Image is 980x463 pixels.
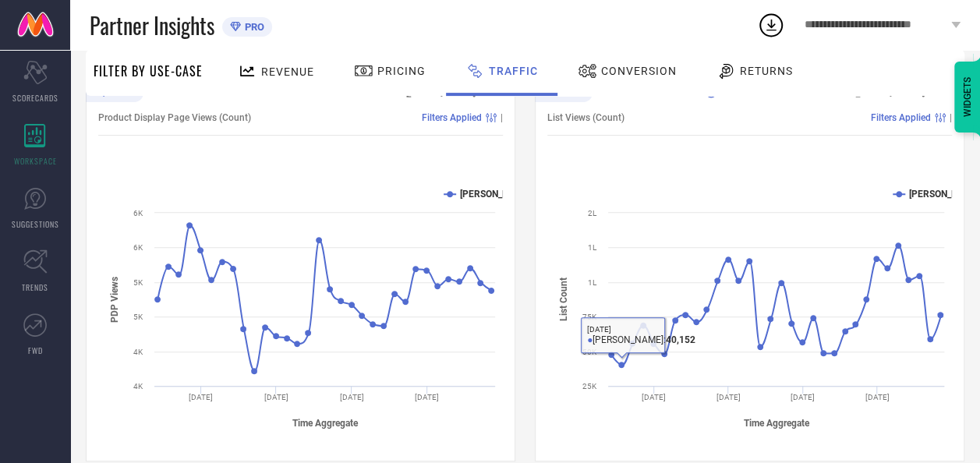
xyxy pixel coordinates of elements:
[133,209,143,217] text: 6K
[558,277,569,321] tspan: List Count
[865,393,889,401] text: [DATE]
[261,65,314,78] span: Revenue
[422,112,482,123] span: Filters Applied
[90,9,214,41] span: Partner Insights
[460,189,531,200] text: [PERSON_NAME]
[14,155,57,167] span: WORKSPACE
[28,345,43,356] span: FWD
[489,65,538,77] span: Traffic
[791,393,815,401] text: [DATE]
[241,21,264,33] span: PRO
[582,313,597,321] text: 75K
[189,393,213,401] text: [DATE]
[588,243,597,252] text: 1L
[757,11,785,39] div: Open download list
[950,112,952,123] span: |
[133,348,143,356] text: 4K
[133,313,143,321] text: 5K
[98,112,251,123] span: Product Display Page Views (Count)
[547,112,624,123] span: List Views (Count)
[264,393,288,401] text: [DATE]
[871,112,931,123] span: Filters Applied
[909,189,980,200] text: [PERSON_NAME]
[588,278,597,287] text: 1L
[740,65,793,77] span: Returns
[22,281,48,293] span: TRENDS
[109,276,120,322] tspan: PDP Views
[340,393,364,401] text: [DATE]
[415,393,439,401] text: [DATE]
[642,393,666,401] text: [DATE]
[292,418,359,429] tspan: Time Aggregate
[744,418,810,429] tspan: Time Aggregate
[588,209,597,217] text: 2L
[133,278,143,287] text: 5K
[12,218,59,230] span: SUGGESTIONS
[601,65,677,77] span: Conversion
[133,243,143,252] text: 6K
[377,65,426,77] span: Pricing
[12,92,58,104] span: SCORECARDS
[582,382,597,391] text: 25K
[94,62,203,80] span: Filter By Use-Case
[582,348,597,356] text: 50K
[501,112,503,123] span: |
[716,393,741,401] text: [DATE]
[133,382,143,391] text: 4K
